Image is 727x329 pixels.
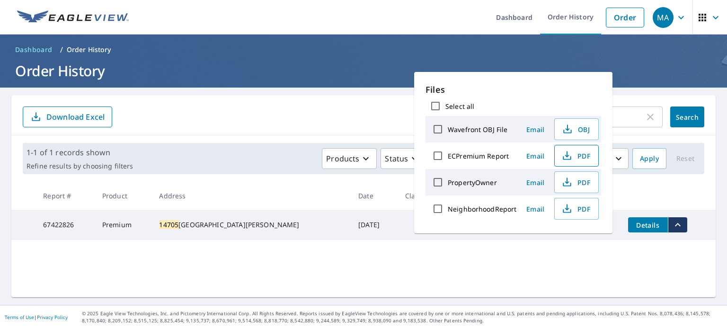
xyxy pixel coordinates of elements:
[322,148,377,169] button: Products
[524,178,547,187] span: Email
[398,182,452,210] th: Claim ID
[159,220,178,229] mark: 14705
[351,182,398,210] th: Date
[11,61,716,80] h1: Order History
[448,178,497,187] label: PropertyOwner
[524,151,547,160] span: Email
[60,44,63,55] li: /
[670,107,704,127] button: Search
[448,205,516,213] label: NeighborhoodReport
[668,217,687,232] button: filesDropdownBtn-67422826
[448,151,509,160] label: ECPremium Report
[520,122,550,137] button: Email
[520,202,550,216] button: Email
[520,175,550,190] button: Email
[27,147,133,158] p: 1-1 of 1 records shown
[37,314,68,320] a: Privacy Policy
[5,314,68,320] p: |
[653,7,674,28] div: MA
[606,8,644,27] a: Order
[151,182,351,210] th: Address
[23,107,112,127] button: Download Excel
[628,217,668,232] button: detailsBtn-67422826
[35,182,95,210] th: Report #
[67,45,111,54] p: Order History
[445,102,474,111] label: Select all
[5,314,34,320] a: Terms of Use
[27,162,133,170] p: Refine results by choosing filters
[385,153,408,164] p: Status
[381,148,426,169] button: Status
[426,83,601,96] p: Files
[351,210,398,240] td: [DATE]
[554,198,599,220] button: PDF
[448,125,507,134] label: Wavefront OBJ File
[95,210,152,240] td: Premium
[524,205,547,213] span: Email
[82,310,722,324] p: © 2025 Eagle View Technologies, Inc. and Pictometry International Corp. All Rights Reserved. Repo...
[15,45,53,54] span: Dashboard
[678,113,697,122] span: Search
[554,145,599,167] button: PDF
[46,112,105,122] p: Download Excel
[159,220,343,230] div: [GEOGRAPHIC_DATA][PERSON_NAME]
[560,203,591,214] span: PDF
[554,171,599,193] button: PDF
[640,153,659,165] span: Apply
[524,125,547,134] span: Email
[560,177,591,188] span: PDF
[560,124,591,135] span: OBJ
[634,221,662,230] span: Details
[326,153,359,164] p: Products
[11,42,56,57] a: Dashboard
[554,118,599,140] button: OBJ
[560,150,591,161] span: PDF
[520,149,550,163] button: Email
[17,10,129,25] img: EV Logo
[35,210,95,240] td: 67422826
[11,42,716,57] nav: breadcrumb
[632,148,666,169] button: Apply
[95,182,152,210] th: Product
